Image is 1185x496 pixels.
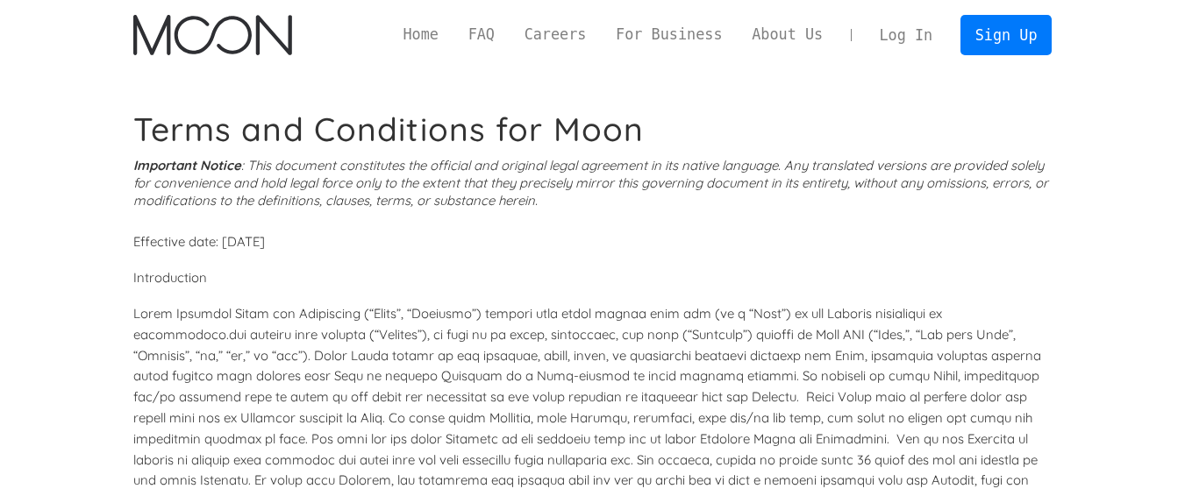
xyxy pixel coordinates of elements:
[133,157,1048,209] i: : This document constitutes the official and original legal agreement in its native language. Any...
[133,231,1053,252] p: Effective date: [DATE]
[133,15,292,55] a: home
[737,24,838,46] a: About Us
[133,110,1053,149] h1: Terms and Conditions for Moon
[960,15,1052,54] a: Sign Up
[453,24,510,46] a: FAQ
[865,16,947,54] a: Log In
[133,157,241,174] strong: Important Notice
[601,24,737,46] a: For Business
[510,24,601,46] a: Careers
[133,267,1053,288] p: Introduction
[133,15,292,55] img: Moon Logo
[389,24,453,46] a: Home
